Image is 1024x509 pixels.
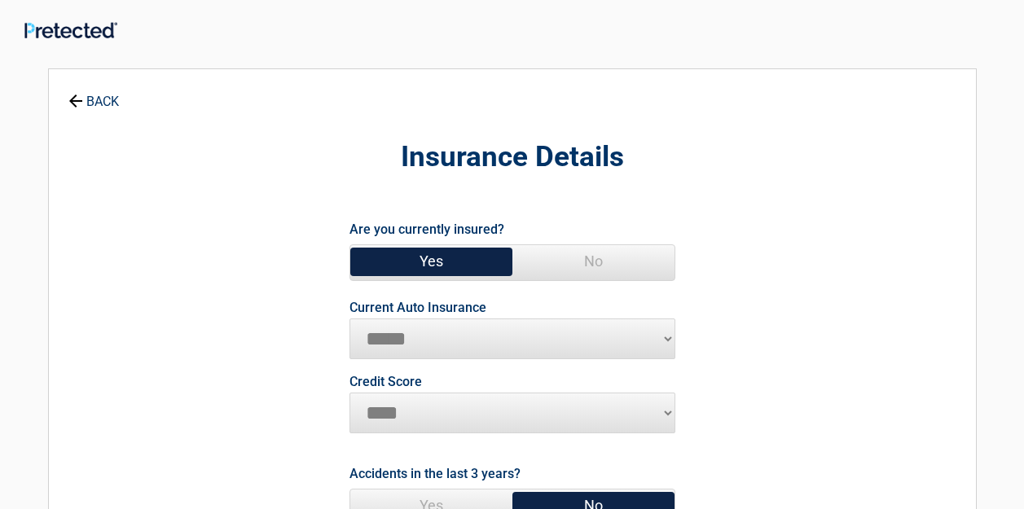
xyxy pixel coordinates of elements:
[512,245,675,278] span: No
[350,245,512,278] span: Yes
[24,22,117,39] img: Main Logo
[349,218,504,240] label: Are you currently insured?
[349,301,486,314] label: Current Auto Insurance
[65,80,122,108] a: BACK
[138,138,886,177] h2: Insurance Details
[349,375,422,388] label: Credit Score
[349,463,521,485] label: Accidents in the last 3 years?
